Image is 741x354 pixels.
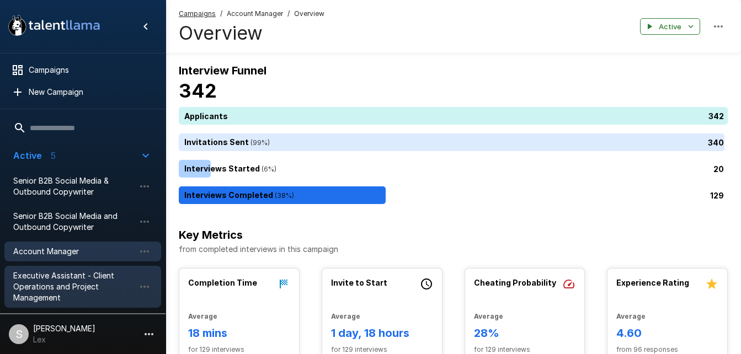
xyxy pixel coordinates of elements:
[640,18,700,35] button: Active
[179,9,216,18] u: Campaigns
[616,312,646,320] b: Average
[474,312,503,320] b: Average
[616,324,718,342] h6: 4.60
[227,8,283,19] span: Account Manager
[220,8,222,19] span: /
[188,324,290,342] h6: 18 mins
[708,137,724,148] p: 340
[474,278,556,287] b: Cheating Probability
[188,278,257,287] b: Completion Time
[331,278,387,287] b: Invite to Start
[179,244,728,255] p: from completed interviews in this campaign
[179,79,217,102] b: 342
[179,228,243,242] b: Key Metrics
[179,64,266,77] b: Interview Funnel
[188,312,217,320] b: Average
[294,8,324,19] span: Overview
[710,190,724,201] p: 129
[179,22,324,45] h4: Overview
[331,312,360,320] b: Average
[713,163,724,175] p: 20
[616,278,689,287] b: Experience Rating
[708,110,724,122] p: 342
[287,8,290,19] span: /
[331,324,433,342] h6: 1 day, 18 hours
[474,324,576,342] h6: 28%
